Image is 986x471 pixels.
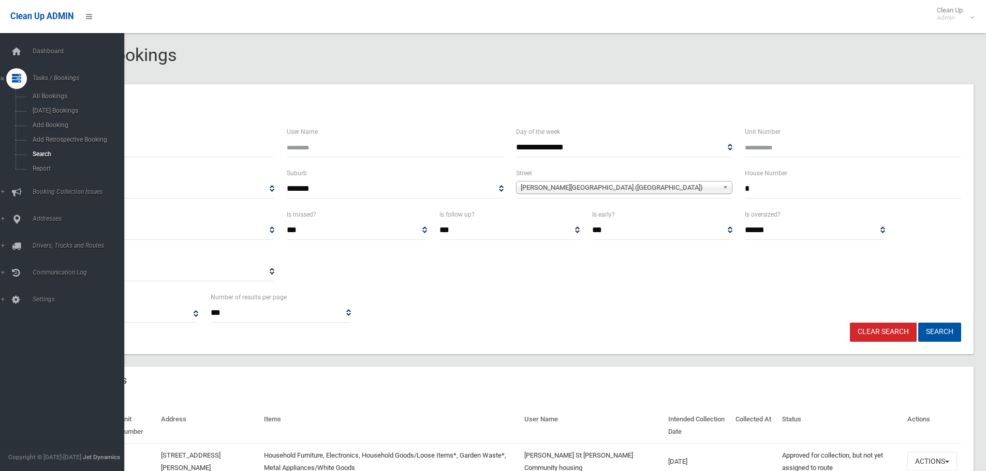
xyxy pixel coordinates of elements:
[592,209,615,220] label: Is early?
[30,165,123,172] span: Report
[932,6,973,22] span: Clean Up
[30,269,132,276] span: Communication Log
[30,107,123,114] span: [DATE] Bookings
[918,323,961,342] button: Search
[287,168,307,179] label: Suburb
[30,150,123,158] span: Search
[664,408,731,444] th: Intended Collection Date
[516,168,532,179] label: Street
[520,408,664,444] th: User Name
[745,209,781,220] label: Is oversized?
[937,14,963,22] small: Admin
[731,408,778,444] th: Collected At
[157,408,260,444] th: Address
[850,323,917,342] a: Clear Search
[83,453,120,461] strong: Jet Dynamics
[30,136,123,143] span: Add Retrospective Booking
[30,74,132,82] span: Tasks / Bookings
[30,296,132,303] span: Settings
[745,168,787,179] label: House Number
[907,452,957,471] button: Actions
[287,209,316,220] label: Is missed?
[30,242,132,249] span: Drivers, Trucks and Routes
[521,181,718,194] span: [PERSON_NAME][GEOGRAPHIC_DATA] ([GEOGRAPHIC_DATA])
[30,215,132,222] span: Addresses
[516,126,560,138] label: Day of the week
[30,121,123,129] span: Add Booking
[211,292,287,303] label: Number of results per page
[10,11,73,21] span: Clean Up ADMIN
[287,126,318,138] label: User Name
[439,209,475,220] label: Is follow up?
[745,126,781,138] label: Unit Number
[260,408,520,444] th: Items
[115,408,157,444] th: Unit Number
[30,188,132,195] span: Booking Collection Issues
[903,408,961,444] th: Actions
[8,453,81,461] span: Copyright © [DATE]-[DATE]
[30,93,123,100] span: All Bookings
[30,48,132,55] span: Dashboard
[778,408,903,444] th: Status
